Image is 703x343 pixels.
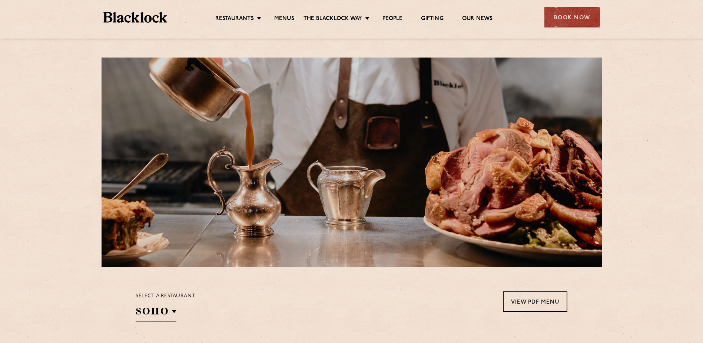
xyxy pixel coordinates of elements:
[544,7,600,27] div: Book Now
[136,305,176,321] h2: SOHO
[421,15,443,23] a: Gifting
[382,15,402,23] a: People
[462,15,493,23] a: Our News
[274,15,294,23] a: Menus
[136,291,195,301] p: Select a restaurant
[503,291,567,312] a: View PDF Menu
[103,12,168,23] img: BL_Textured_Logo-footer-cropped.svg
[215,15,254,23] a: Restaurants
[304,15,362,23] a: The Blacklock Way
